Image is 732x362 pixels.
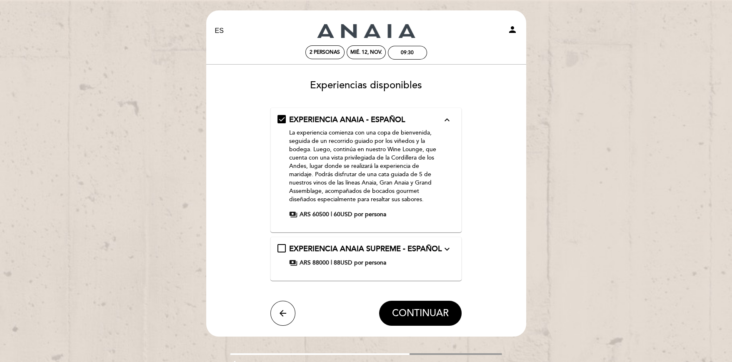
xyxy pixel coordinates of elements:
[442,115,452,125] i: expand_less
[442,244,452,254] i: expand_more
[289,259,297,267] span: payments
[270,301,295,326] button: arrow_back
[277,244,455,267] md-checkbox: EXPERIENCIA ANAIA SUPREME - ESPAÑOL expand_more Esta experiencia exclusiva invita a descubrir nue...
[300,259,352,267] span: ARS 88000 | 88USD
[278,308,288,318] i: arrow_back
[354,259,386,267] span: por persona
[379,301,462,326] button: CONTINUAR
[440,115,455,125] button: expand_less
[310,79,422,91] span: Experiencias disponibles
[401,50,414,56] div: 09:30
[289,115,405,124] span: EXPERIENCIA ANAIA - ESPAÑOL
[289,244,442,253] span: EXPERIENCIA ANAIA SUPREME - ESPAÑOL
[310,49,340,55] span: 2 personas
[354,210,386,219] span: por persona
[392,307,449,319] span: CONTINUAR
[289,210,297,219] span: payments
[289,129,442,204] p: La experiencia comienza con una copa de bienvenida, seguida de un recorrido guiado por los viñedo...
[440,244,455,255] button: expand_more
[314,20,418,42] a: Bodega Anaia
[277,115,455,219] md-checkbox: EXPERIENCIA ANAIA - ESPAÑOL expand_more La experiencia comienza con una copa de bienvenida, segui...
[507,25,517,35] i: person
[350,49,382,55] div: mié. 12, nov.
[507,25,517,37] button: person
[300,210,352,219] span: ARS 60500 | 60USD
